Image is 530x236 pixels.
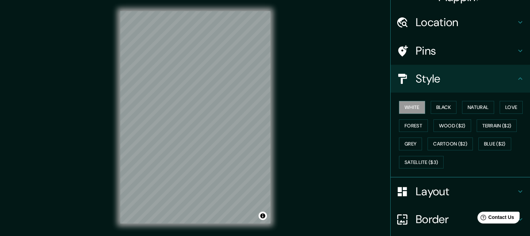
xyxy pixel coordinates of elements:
button: Grey [399,137,422,150]
button: Natural [462,101,494,114]
div: Layout [391,178,530,205]
h4: Layout [416,184,516,198]
div: Location [391,8,530,36]
h4: Location [416,15,516,29]
button: White [399,101,425,114]
div: Pins [391,37,530,65]
div: Style [391,65,530,93]
button: Love [500,101,523,114]
h4: Border [416,212,516,226]
iframe: Help widget launcher [468,209,522,228]
button: Toggle attribution [259,212,267,220]
button: Black [431,101,457,114]
button: Blue ($2) [478,137,511,150]
h4: Style [416,72,516,86]
button: Satellite ($3) [399,156,444,169]
h4: Pins [416,44,516,58]
button: Cartoon ($2) [428,137,473,150]
button: Wood ($2) [433,119,471,132]
button: Terrain ($2) [477,119,517,132]
div: Border [391,205,530,233]
button: Forest [399,119,428,132]
canvas: Map [120,11,270,223]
